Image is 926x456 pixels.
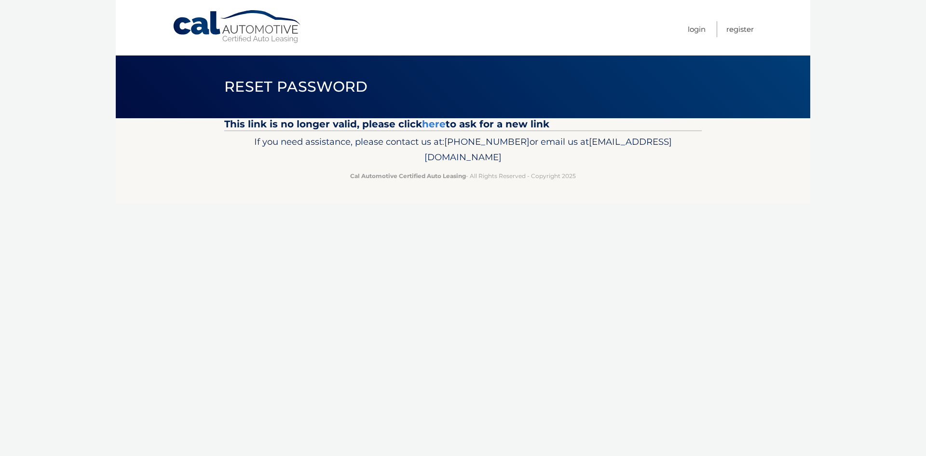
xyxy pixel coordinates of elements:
[350,172,466,180] strong: Cal Automotive Certified Auto Leasing
[172,10,302,44] a: Cal Automotive
[231,134,695,165] p: If you need assistance, please contact us at: or email us at
[231,171,695,181] p: - All Rights Reserved - Copyright 2025
[422,118,446,130] a: here
[224,78,368,96] span: Reset Password
[688,21,706,37] a: Login
[444,136,530,147] span: [PHONE_NUMBER]
[224,118,702,130] h2: This link is no longer valid, please click to ask for a new link
[726,21,754,37] a: Register
[424,136,672,163] span: [EMAIL_ADDRESS][DOMAIN_NAME]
